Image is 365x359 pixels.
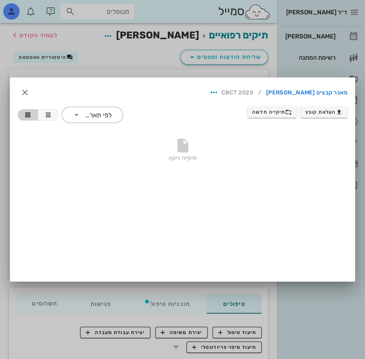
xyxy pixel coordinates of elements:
[300,106,347,118] button: העלאת קובץ
[84,112,112,119] div: לפי תאריך
[253,86,266,99] li: /
[305,109,343,115] span: העלאת קובץ
[168,142,197,162] span: תיקייה ריקה
[62,107,123,123] div: לפי תאריך
[252,109,292,115] span: תיקייה חדשה
[247,106,297,118] button: תיקייה חדשה
[266,86,347,99] a: מאגר קבצים [PERSON_NAME]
